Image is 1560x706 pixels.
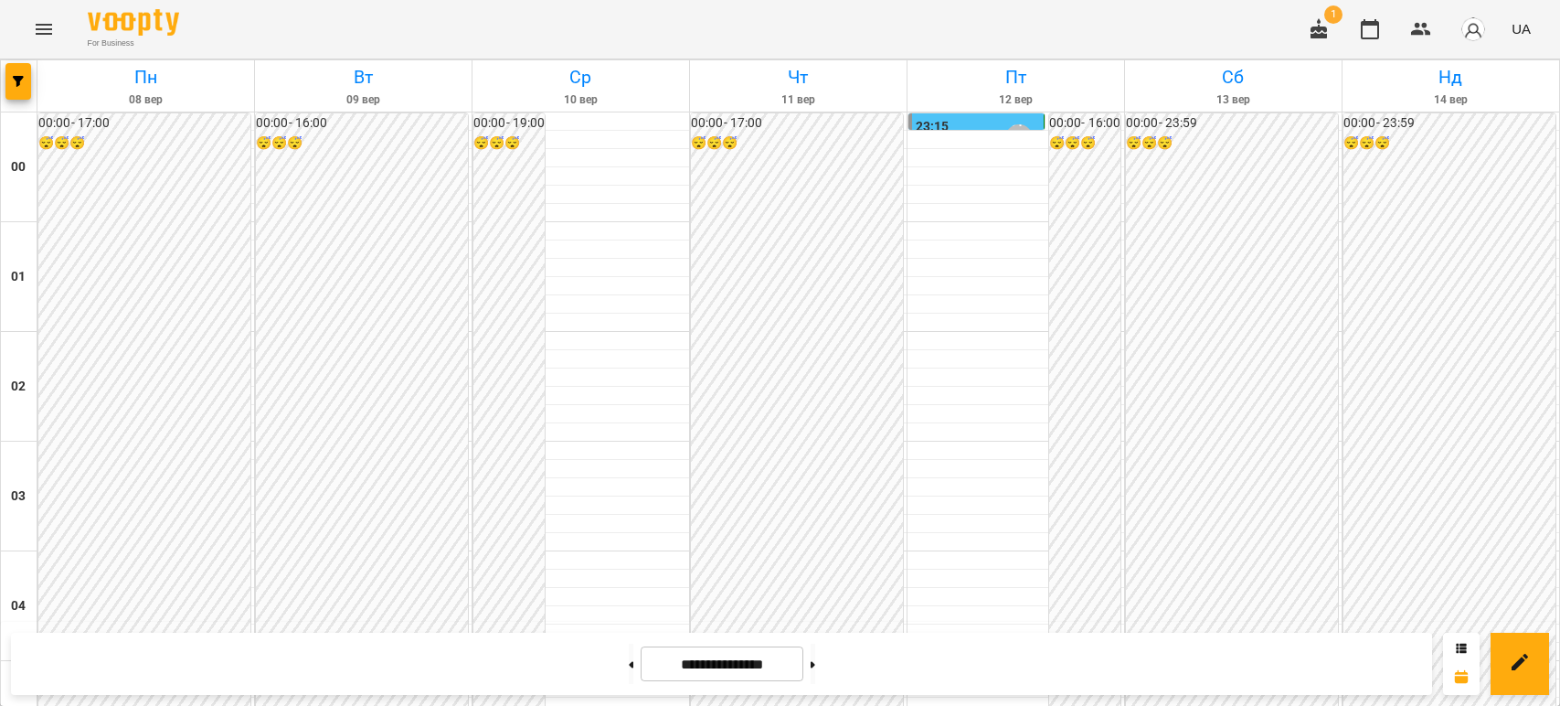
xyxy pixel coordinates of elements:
[1345,63,1556,91] h6: Нд
[473,134,545,154] h6: 😴😴😴
[1049,113,1120,134] h6: 00:00 - 16:00
[1128,63,1339,91] h6: Сб
[38,113,250,134] h6: 00:00 - 17:00
[475,63,686,91] h6: Ср
[1345,91,1556,109] h6: 14 вер
[256,134,468,154] h6: 😴😴😴
[910,63,1121,91] h6: Пт
[473,113,545,134] h6: 00:00 - 19:00
[693,63,904,91] h6: Чт
[40,91,251,109] h6: 08 вер
[1128,91,1339,109] h6: 13 вер
[1504,12,1538,46] button: UA
[693,91,904,109] h6: 11 вер
[11,157,26,177] h6: 00
[1512,19,1531,38] span: UA
[258,63,469,91] h6: Вт
[40,63,251,91] h6: Пн
[1005,124,1033,152] div: Лісняк Оксана
[1049,134,1120,154] h6: 😴😴😴
[1343,134,1555,154] h6: 😴😴😴
[691,113,903,134] h6: 00:00 - 17:00
[1126,113,1338,134] h6: 00:00 - 23:59
[88,37,179,49] span: For Business
[38,134,250,154] h6: 😴😴😴
[22,7,66,51] button: Menu
[1324,5,1342,24] span: 1
[910,91,1121,109] h6: 12 вер
[11,377,26,397] h6: 02
[1460,16,1486,42] img: avatar_s.png
[475,91,686,109] h6: 10 вер
[11,487,26,507] h6: 03
[1126,134,1338,154] h6: 😴😴😴
[258,91,469,109] h6: 09 вер
[691,134,903,154] h6: 😴😴😴
[1343,113,1555,134] h6: 00:00 - 23:59
[11,267,26,287] h6: 01
[88,9,179,36] img: Voopty Logo
[916,117,950,137] label: 23:15
[256,113,468,134] h6: 00:00 - 16:00
[11,596,26,616] h6: 04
